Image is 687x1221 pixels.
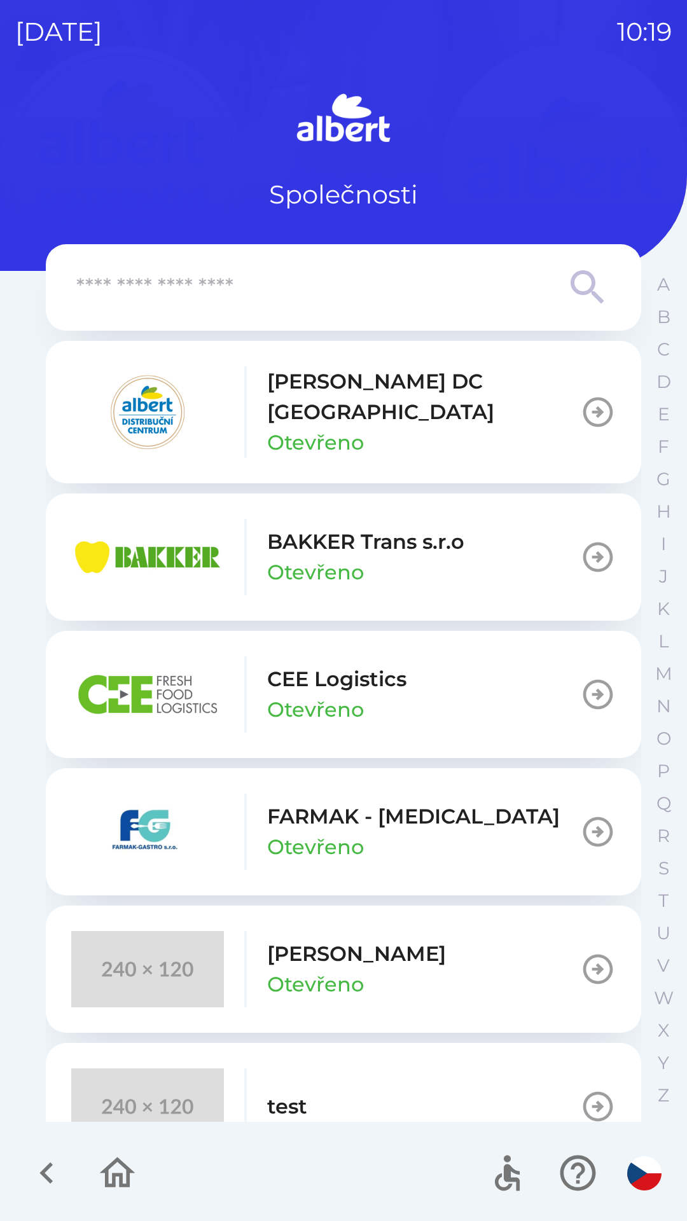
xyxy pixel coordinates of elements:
[71,794,224,870] img: 5ee10d7b-21a5-4c2b-ad2f-5ef9e4226557.png
[658,403,670,425] p: E
[617,13,672,51] p: 10:19
[648,463,679,495] button: G
[648,690,679,722] button: N
[655,663,672,685] p: M
[648,268,679,301] button: A
[648,593,679,625] button: K
[269,176,418,214] p: Společnosti
[648,528,679,560] button: I
[657,338,670,361] p: C
[657,598,670,620] p: K
[46,341,641,483] button: [PERSON_NAME] DC [GEOGRAPHIC_DATA]Otevřeno
[648,431,679,463] button: F
[648,885,679,917] button: T
[648,852,679,885] button: S
[656,500,671,523] p: H
[627,1156,662,1190] img: cs flag
[648,1014,679,1047] button: X
[648,366,679,398] button: D
[267,694,364,725] p: Otevřeno
[267,527,464,557] p: BAKKER Trans s.r.o
[267,557,364,588] p: Otevřeno
[648,949,679,982] button: V
[648,495,679,528] button: H
[658,436,669,458] p: F
[267,832,364,862] p: Otevřeno
[648,787,679,820] button: Q
[71,1068,224,1145] img: 240x120
[656,792,671,815] p: Q
[267,969,364,1000] p: Otevřeno
[267,427,364,458] p: Otevřeno
[648,1079,679,1112] button: Z
[267,801,560,832] p: FARMAK - [MEDICAL_DATA]
[657,273,670,296] p: A
[648,658,679,690] button: M
[46,493,641,621] button: BAKKER Trans s.r.oOtevřeno
[657,825,670,847] p: R
[648,917,679,949] button: U
[658,1084,669,1107] p: Z
[648,301,679,333] button: B
[648,625,679,658] button: L
[658,630,669,652] p: L
[648,560,679,593] button: J
[658,1019,669,1042] p: X
[648,333,679,366] button: C
[661,533,666,555] p: I
[656,695,671,717] p: N
[657,955,670,977] p: V
[267,939,446,969] p: [PERSON_NAME]
[71,374,224,450] img: 092fc4fe-19c8-4166-ad20-d7efd4551fba.png
[656,468,670,490] p: G
[267,664,406,694] p: CEE Logistics
[46,906,641,1033] button: [PERSON_NAME]Otevřeno
[71,931,224,1007] img: 240x120
[658,890,669,912] p: T
[658,1052,669,1074] p: Y
[648,755,679,787] button: P
[659,565,668,588] p: J
[648,1047,679,1079] button: Y
[656,371,671,393] p: D
[648,982,679,1014] button: W
[648,722,679,755] button: O
[656,728,671,750] p: O
[658,857,669,880] p: S
[15,13,102,51] p: [DATE]
[648,820,679,852] button: R
[46,1043,641,1170] button: test
[657,306,670,328] p: B
[648,398,679,431] button: E
[46,768,641,895] button: FARMAK - [MEDICAL_DATA]Otevřeno
[267,366,580,427] p: [PERSON_NAME] DC [GEOGRAPHIC_DATA]
[267,1091,307,1122] p: test
[71,519,224,595] img: eba99837-dbda-48f3-8a63-9647f5990611.png
[657,760,670,782] p: P
[71,656,224,733] img: ba8847e2-07ef-438b-a6f1-28de549c3032.png
[46,89,641,150] img: Logo
[654,987,674,1009] p: W
[46,631,641,758] button: CEE LogisticsOtevřeno
[656,922,670,944] p: U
